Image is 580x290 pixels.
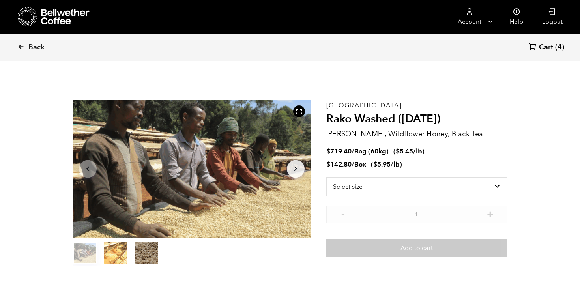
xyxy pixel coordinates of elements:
[354,147,389,156] span: Bag (60kg)
[413,147,422,156] span: /lb
[396,147,413,156] bdi: 5.45
[373,160,391,169] bdi: 5.95
[371,160,402,169] span: ( )
[529,42,564,53] a: Cart (4)
[326,129,507,139] p: [PERSON_NAME], Wildflower Honey, Black Tea
[326,160,330,169] span: $
[396,147,400,156] span: $
[539,43,553,52] span: Cart
[326,147,352,156] bdi: 719.40
[391,160,400,169] span: /lb
[373,160,377,169] span: $
[352,160,354,169] span: /
[555,43,564,52] span: (4)
[326,112,507,126] h2: Rako Washed ([DATE])
[393,147,425,156] span: ( )
[354,160,366,169] span: Box
[338,210,348,217] button: -
[326,239,507,257] button: Add to cart
[326,147,330,156] span: $
[28,43,45,52] span: Back
[326,160,352,169] bdi: 142.80
[352,147,354,156] span: /
[485,210,495,217] button: +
